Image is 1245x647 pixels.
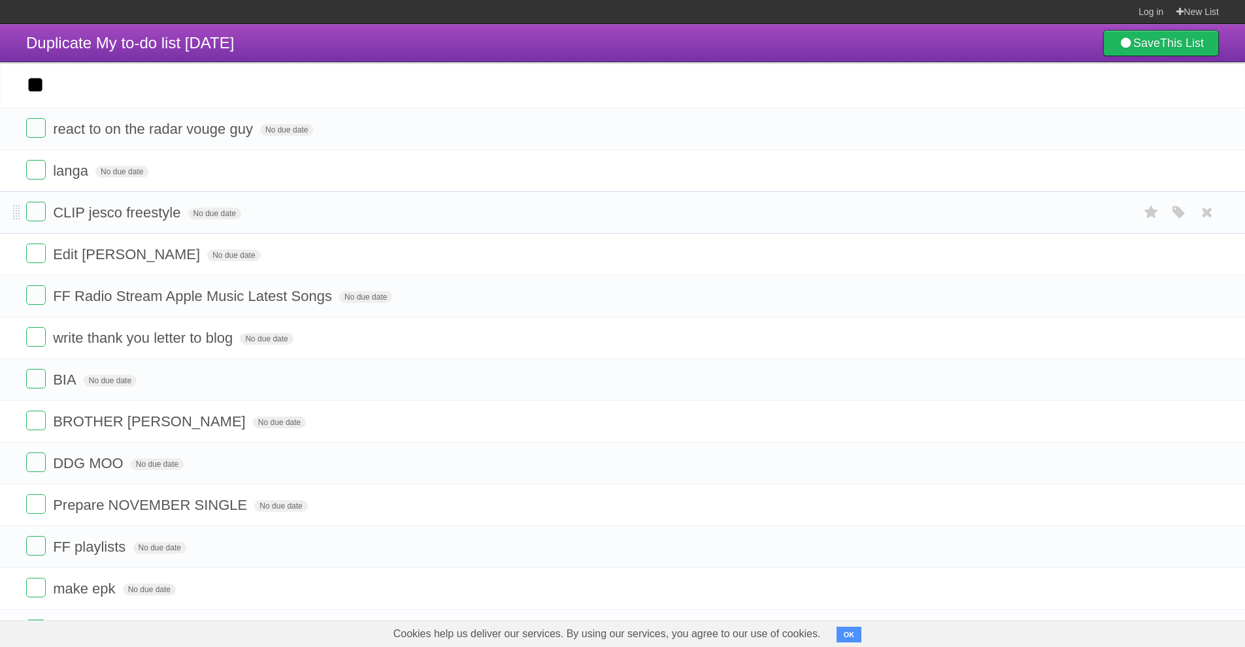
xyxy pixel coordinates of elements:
[53,246,203,262] span: Edit [PERSON_NAME]
[380,621,834,647] span: Cookies help us deliver our services. By using our services, you agree to our use of cookies.
[26,202,46,221] label: Done
[95,166,148,178] span: No due date
[26,34,234,52] span: Duplicate My to-do list [DATE]
[53,371,79,388] span: BIA
[240,333,293,345] span: No due date
[1160,37,1204,50] b: This List
[133,542,186,554] span: No due date
[253,417,306,428] span: No due date
[1103,30,1219,56] a: SaveThis List
[53,455,127,471] span: DDG MOO
[53,580,118,597] span: make epk
[53,497,250,513] span: Prepare NOVEMBER SINGLE
[53,204,184,221] span: CLIP jesco freestyle
[53,288,335,304] span: FF Radio Stream Apple Music Latest Songs
[26,494,46,514] label: Done
[26,160,46,180] label: Done
[53,121,256,137] span: react to on the radar vouge guy
[339,291,392,303] span: No due date
[26,244,46,263] label: Done
[207,249,260,261] span: No due date
[26,452,46,472] label: Done
[1139,202,1164,223] label: Star task
[131,458,184,470] span: No due date
[123,584,176,595] span: No due date
[26,327,46,347] label: Done
[254,500,307,512] span: No due date
[53,539,129,555] span: FF playlists
[53,330,236,346] span: write thank you letter to blog
[53,163,91,179] span: langa
[26,620,46,639] label: Done
[26,285,46,305] label: Done
[188,208,241,219] span: No due date
[26,411,46,430] label: Done
[53,413,249,430] span: BROTHER [PERSON_NAME]
[260,124,313,136] span: No due date
[26,578,46,597] label: Done
[26,536,46,556] label: Done
[26,369,46,388] label: Done
[837,627,862,642] button: OK
[26,118,46,138] label: Done
[84,375,137,387] span: No due date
